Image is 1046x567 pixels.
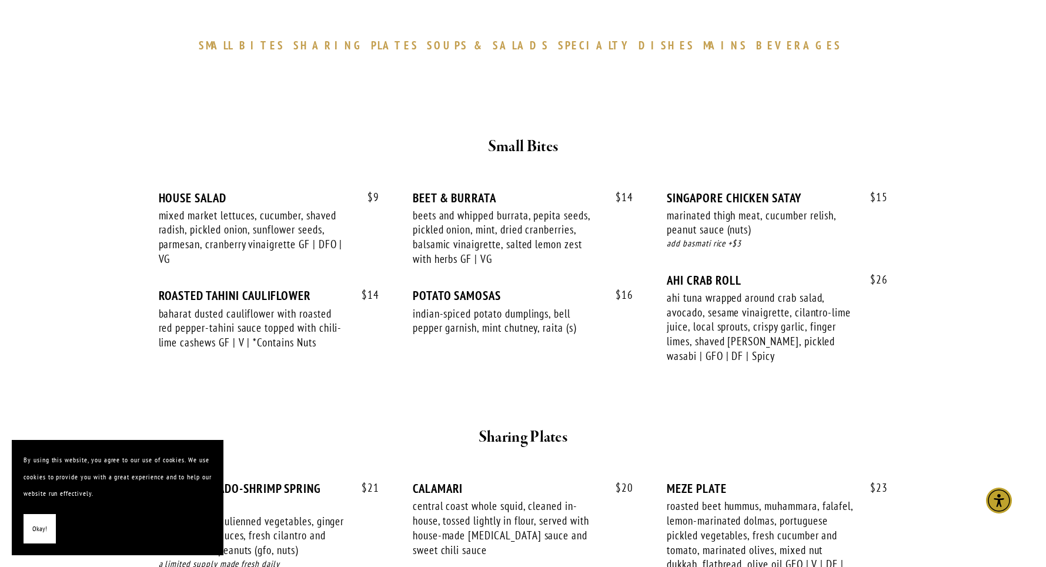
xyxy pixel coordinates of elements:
span: $ [616,288,621,302]
span: 16 [604,288,633,302]
div: central coast whole squid, cleaned in-house, tossed lightly in flour, served with house-made [MED... [413,499,600,557]
div: mixed market lettuces, cucumber, shaved radish, pickled onion, sunflower seeds, parmesan, cranber... [159,208,346,266]
span: $ [367,190,373,204]
span: SHARING [293,38,365,52]
strong: Sharing Plates [479,427,567,448]
span: 21 [350,481,379,495]
div: HOUSE SALAD [159,191,379,205]
a: MAINS [703,38,753,52]
div: baharat dusted cauliflower with roasted red pepper-tahini sauce topped with chili-lime cashews GF... [159,306,346,350]
span: $ [616,481,621,495]
span: 20 [604,481,633,495]
strong: Small Bites [488,136,558,157]
div: glass noodles, julienned vegetables, ginger soy and chili sauces, fresh cilantro and mint, roaste... [159,514,346,558]
span: MAINS [703,38,747,52]
div: Accessibility Menu [986,488,1012,513]
span: $ [870,481,876,495]
a: SOUPS&SALADS [427,38,554,52]
div: POTATO SAMOSAS [413,288,633,303]
span: DISHES [639,38,694,52]
span: SALADS [493,38,549,52]
a: SMALLBITES [199,38,291,52]
div: add basmati rice +$3 [667,237,887,251]
button: Okay! [24,514,56,544]
span: $ [362,288,367,302]
div: FRESH AVOCADO-SHRIMP SPRING ROLLS [159,481,379,511]
span: $ [870,272,876,286]
div: beets and whipped burrata, pepita seeds, pickled onion, mint, dried cranberries, balsamic vinaigr... [413,208,600,266]
div: MEZE PLATE [667,481,887,496]
div: ROASTED TAHINI CAULIFLOWER [159,288,379,303]
span: SMALL [199,38,234,52]
span: & [474,38,487,52]
span: PLATES [371,38,419,52]
span: BEVERAGES [756,38,842,52]
span: $ [616,190,621,204]
span: $ [362,481,367,495]
a: SPECIALTYDISHES [558,38,700,52]
span: Okay! [32,521,47,538]
span: 14 [350,288,379,302]
a: SHARINGPLATES [293,38,424,52]
span: $ [870,190,876,204]
div: CALAMARI [413,481,633,496]
div: indian-spiced potato dumplings, bell pepper garnish, mint chutney, raita (s) [413,306,600,335]
span: 15 [858,191,888,204]
span: 23 [858,481,888,495]
span: 14 [604,191,633,204]
span: 26 [858,273,888,286]
div: marinated thigh meat, cucumber relish, peanut sauce (nuts) [667,208,854,237]
section: Cookie banner [12,440,223,555]
div: ahi tuna wrapped around crab salad, avocado, sesame vinaigrette, cilantro-lime juice, local sprou... [667,291,854,363]
div: AHI CRAB ROLL [667,273,887,288]
a: BEVERAGES [756,38,848,52]
span: SPECIALTY [558,38,633,52]
span: 9 [356,191,379,204]
div: BEET & BURRATA [413,191,633,205]
div: SINGAPORE CHICKEN SATAY [667,191,887,205]
span: BITES [239,38,285,52]
span: SOUPS [427,38,468,52]
p: By using this website, you agree to our use of cookies. We use cookies to provide you with a grea... [24,452,212,502]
